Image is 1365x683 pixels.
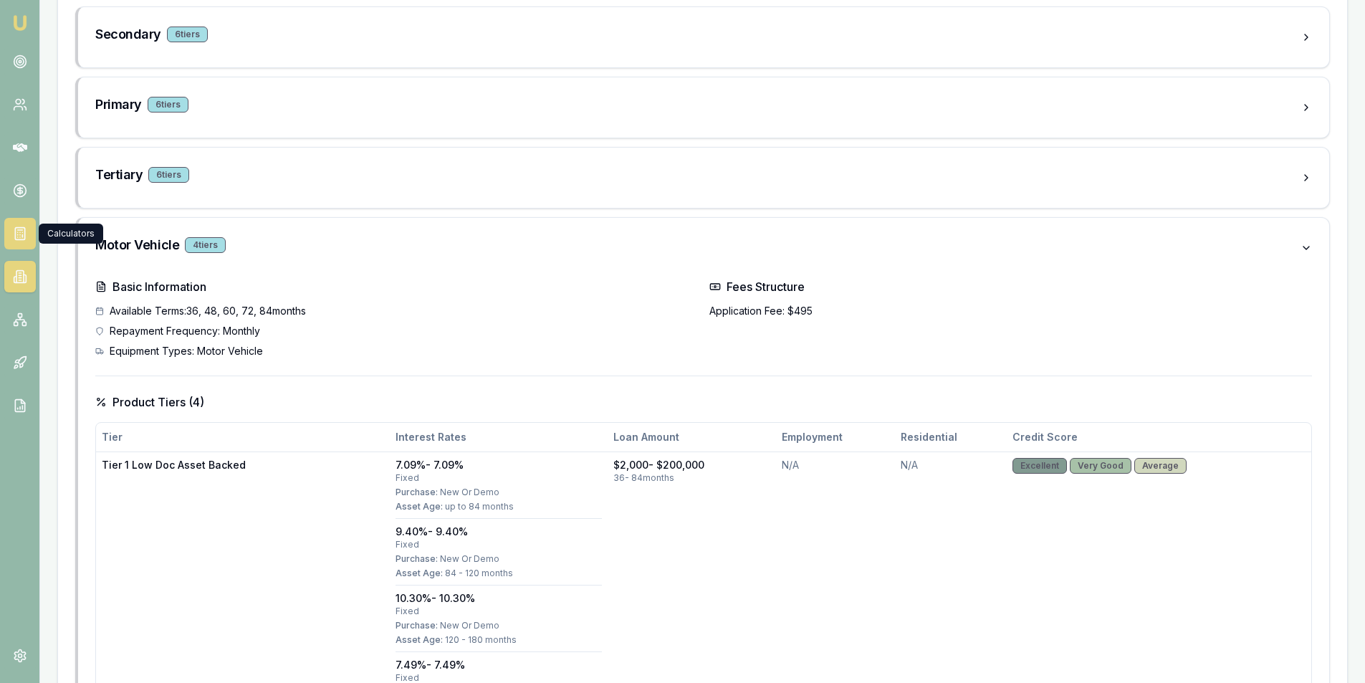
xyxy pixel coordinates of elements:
[901,459,918,471] span: N/A
[613,458,770,472] div: $2,000 - $200,000
[95,235,179,255] h3: Motor Vehicle
[95,165,143,185] h3: Tertiary
[396,620,602,631] div: New Or Demo
[95,278,698,295] h4: Basic Information
[396,620,438,631] span: Purchase:
[396,501,443,512] span: Asset Age:
[396,658,602,672] div: 7.49% - 7.49%
[396,501,602,512] div: up to 84 months
[185,237,226,253] div: 4 tier s
[102,458,384,472] div: Tier 1 Low Doc Asset Backed
[396,472,602,484] div: fixed
[396,634,602,646] div: 120 - 180 months
[396,568,443,578] span: Asset Age:
[776,423,895,452] th: Employment
[396,458,602,472] div: 7.09% - 7.09%
[148,97,188,113] div: 6 tier s
[396,487,438,497] span: Purchase:
[782,459,799,471] span: N/A
[1012,458,1067,474] div: Excellent
[96,423,390,452] th: Tier
[396,553,438,564] span: Purchase:
[11,14,29,32] img: emu-icon-u.png
[396,568,602,579] div: 84 - 120 months
[709,304,813,318] span: Application Fee: $495
[1007,423,1311,452] th: Credit Score
[895,423,1007,452] th: Residential
[1070,458,1131,474] div: Very Good
[613,472,770,484] div: 36 - 84 months
[110,304,306,318] span: Available Terms: 36, 48, 60, 72, 84 months
[396,591,602,606] div: 10.30% - 10.30%
[608,423,776,452] th: Loan Amount
[709,278,1312,295] h4: Fees Structure
[396,634,443,645] span: Asset Age:
[110,324,260,338] span: Repayment Frequency: Monthly
[110,344,263,358] span: Equipment Types: Motor Vehicle
[39,224,103,244] div: Calculators
[167,27,208,42] div: 6 tier s
[396,553,602,565] div: New Or Demo
[396,539,602,550] div: fixed
[95,95,142,115] h3: Primary
[148,167,189,183] div: 6 tier s
[95,393,1312,411] h4: Product Tiers ( 4 )
[1134,458,1187,474] div: Average
[95,24,161,44] h3: Secondary
[390,423,608,452] th: Interest Rates
[396,525,602,539] div: 9.40% - 9.40%
[396,606,602,617] div: fixed
[396,487,602,498] div: New Or Demo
